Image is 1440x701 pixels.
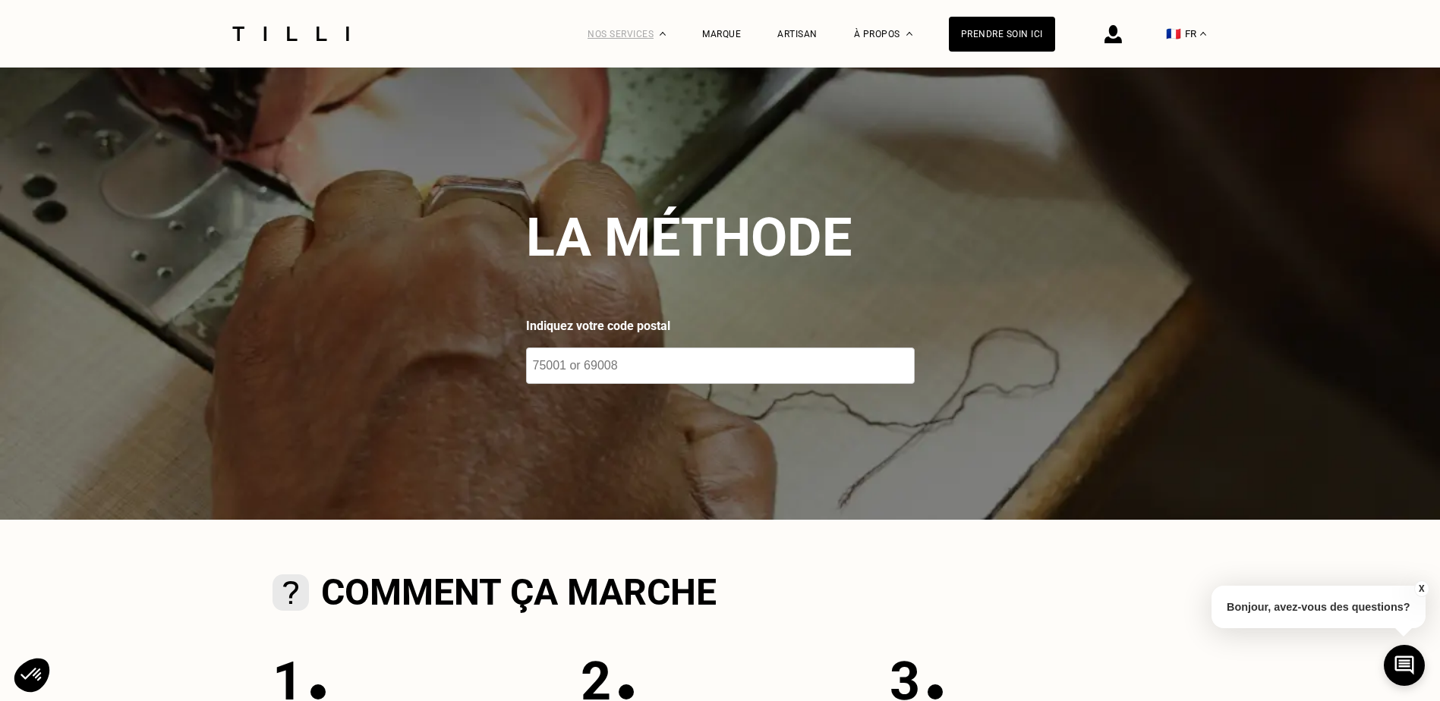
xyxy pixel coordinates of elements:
[321,571,717,614] h2: Comment ça marche
[1104,25,1122,43] img: icône connexion
[777,29,818,39] a: Artisan
[949,17,1055,52] a: Prendre soin ici
[1200,32,1206,36] img: menu déroulant
[1166,27,1181,41] span: 🇫🇷
[1212,586,1426,628] p: Bonjour, avez-vous des questions?
[906,32,912,36] img: Menu déroulant à propos
[526,206,852,269] h2: La méthode
[702,29,741,39] a: Marque
[660,32,666,36] img: Menu déroulant
[273,574,309,611] img: Comment ça marche
[526,347,915,384] input: 75001 or 69008
[227,27,354,41] img: Logo du service de couturière Tilli
[526,317,915,335] label: Indiquez votre code postal
[1413,580,1429,597] button: X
